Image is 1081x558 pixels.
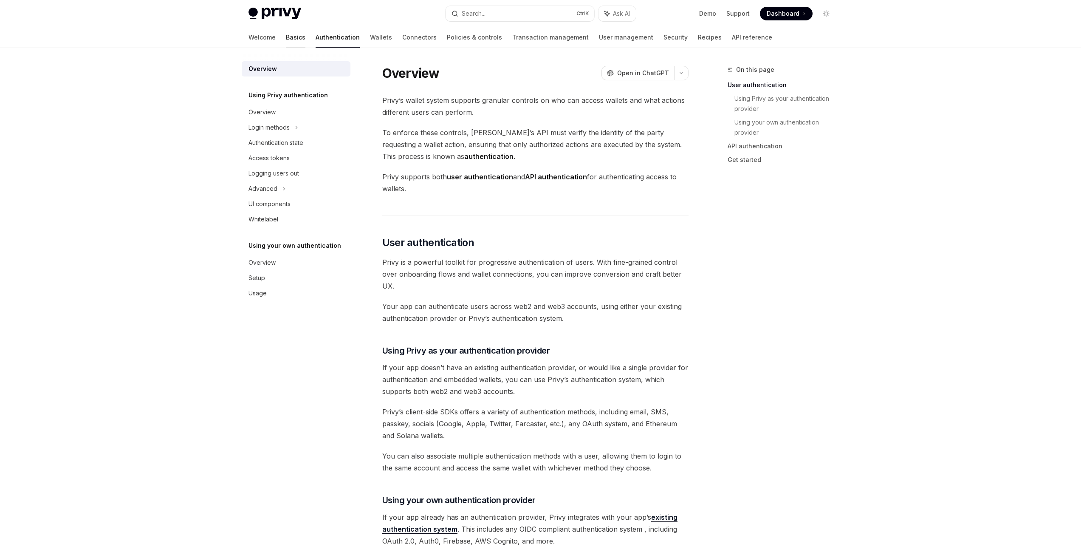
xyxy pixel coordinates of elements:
[242,105,350,120] a: Overview
[248,273,265,283] div: Setup
[726,9,750,18] a: Support
[382,450,689,474] span: You can also associate multiple authentication methods with a user, allowing them to login to the...
[242,135,350,150] a: Authentication state
[382,94,689,118] span: Privy’s wallet system supports granular controls on who can access wallets and what actions diffe...
[447,27,502,48] a: Policies & controls
[382,345,550,357] span: Using Privy as your authentication provider
[525,173,587,181] strong: API authentication
[242,212,350,227] a: Whitelabel
[248,122,290,133] div: Login methods
[248,64,277,74] div: Overview
[728,139,840,153] a: API authentication
[617,69,669,77] span: Open in ChatGPT
[248,138,303,148] div: Authentication state
[242,61,350,76] a: Overview
[370,27,392,48] a: Wallets
[446,6,594,21] button: Search...CtrlK
[382,256,689,292] span: Privy is a powerful toolkit for progressive authentication of users. With fine-grained control ov...
[613,9,630,18] span: Ask AI
[736,65,774,75] span: On this page
[402,27,437,48] a: Connectors
[248,258,276,268] div: Overview
[248,288,267,298] div: Usage
[242,150,350,166] a: Access tokens
[382,406,689,442] span: Privy’s client-side SDKs offers a variety of authentication methods, including email, SMS, passke...
[248,168,299,178] div: Logging users out
[732,27,772,48] a: API reference
[576,10,589,17] span: Ctrl K
[242,286,350,301] a: Usage
[382,127,689,162] span: To enforce these controls, [PERSON_NAME]’s API must verify the identity of the party requesting a...
[382,236,474,249] span: User authentication
[734,92,840,116] a: Using Privy as your authentication provider
[382,65,440,81] h1: Overview
[248,90,328,100] h5: Using Privy authentication
[819,7,833,20] button: Toggle dark mode
[512,27,589,48] a: Transaction management
[663,27,688,48] a: Security
[248,8,301,20] img: light logo
[464,152,514,161] strong: authentication
[728,153,840,167] a: Get started
[599,27,653,48] a: User management
[728,78,840,92] a: User authentication
[698,27,722,48] a: Recipes
[601,66,674,80] button: Open in ChatGPT
[734,116,840,139] a: Using your own authentication provider
[242,166,350,181] a: Logging users out
[248,214,278,224] div: Whitelabel
[462,8,485,19] div: Search...
[248,241,341,251] h5: Using your own authentication
[248,107,276,117] div: Overview
[248,184,277,194] div: Advanced
[286,27,305,48] a: Basics
[382,300,689,324] span: Your app can authenticate users across web2 and web3 accounts, using either your existing authent...
[382,494,536,506] span: Using your own authentication provider
[382,171,689,195] span: Privy supports both and for authenticating access to wallets.
[598,6,636,21] button: Ask AI
[248,153,290,163] div: Access tokens
[242,255,350,270] a: Overview
[316,27,360,48] a: Authentication
[767,9,799,18] span: Dashboard
[242,270,350,286] a: Setup
[447,173,513,181] strong: user authentication
[242,196,350,212] a: UI components
[248,199,291,209] div: UI components
[382,511,689,547] span: If your app already has an authentication provider, Privy integrates with your app’s . This inclu...
[699,9,716,18] a: Demo
[760,7,813,20] a: Dashboard
[382,362,689,397] span: If your app doesn’t have an existing authentication provider, or would like a single provider for...
[248,27,276,48] a: Welcome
